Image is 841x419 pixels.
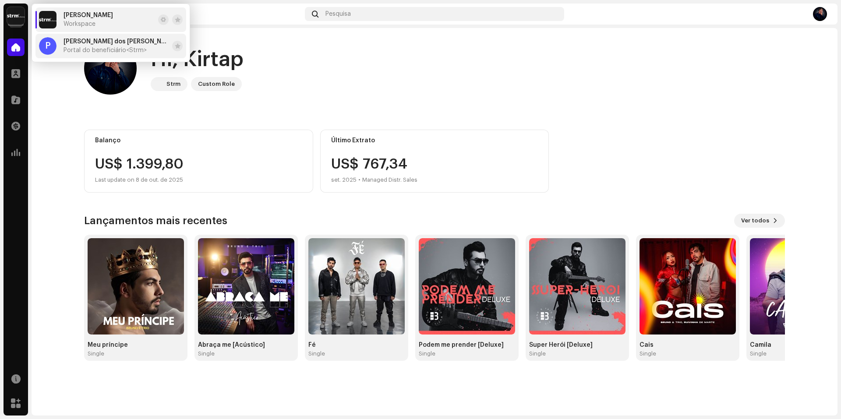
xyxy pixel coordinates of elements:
div: Balanço [95,137,302,144]
div: Single [750,350,767,357]
img: 7eaa3634-20a5-4192-aa1d-af2f317ff896 [419,238,515,334]
re-o-card-value: Último Extrato [320,130,549,193]
img: 4780089d-d1bc-462c-aae6-dedd32276044 [813,7,827,21]
div: Último Extrato [331,137,538,144]
div: Meu príncipe [88,342,184,349]
div: Single [308,350,325,357]
div: set. 2025 [331,175,357,185]
div: Single [529,350,546,357]
span: Workspace [64,21,95,28]
div: Single [419,350,435,357]
div: Hi, Kirtap [151,46,244,74]
div: Managed Distr. Sales [362,175,417,185]
span: Bruno [64,12,113,19]
img: a5e32f43-1a03-4789-8e1d-a3e63fb3de67 [198,238,294,334]
img: 408b884b-546b-4518-8448-1008f9c76b02 [7,7,25,25]
span: Ver todos [741,212,769,229]
img: 4780089d-d1bc-462c-aae6-dedd32276044 [84,42,137,95]
div: P [39,37,57,55]
div: Strm [166,79,180,89]
img: 04978e51-f805-4e81-863f-cebaf0ee9e8f [88,238,184,334]
img: 408b884b-546b-4518-8448-1008f9c76b02 [152,79,163,89]
div: Single [198,350,215,357]
span: Patrick César Moreira dos Reis [64,38,169,45]
div: Super Herói [Deluxe] [529,342,625,349]
span: <Strm> [126,47,147,53]
div: Last update on 8 de out. de 2025 [95,175,302,185]
div: Custom Role [198,79,235,89]
span: Portal do beneficiário <Strm> [64,47,147,54]
img: 5e98773e-4753-41da-8824-37d02ef4fb93 [640,238,736,334]
div: Fé [308,342,405,349]
div: Podem me prender [Deluxe] [419,342,515,349]
re-o-card-value: Balanço [84,130,313,193]
img: f7f61c21-2d7b-411a-a0ff-c2cdeed3a111 [529,238,625,334]
button: Ver todos [734,214,785,228]
div: Single [88,350,104,357]
div: Abraça me [Acústico] [198,342,294,349]
div: Cais [640,342,736,349]
div: Single [640,350,656,357]
h3: Lançamentos mais recentes [84,214,227,228]
img: 408b884b-546b-4518-8448-1008f9c76b02 [39,11,57,28]
div: • [358,175,360,185]
img: d0fde11e-f65b-4c00-93b8-2081398370ea [308,238,405,334]
span: Pesquisa [325,11,351,18]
